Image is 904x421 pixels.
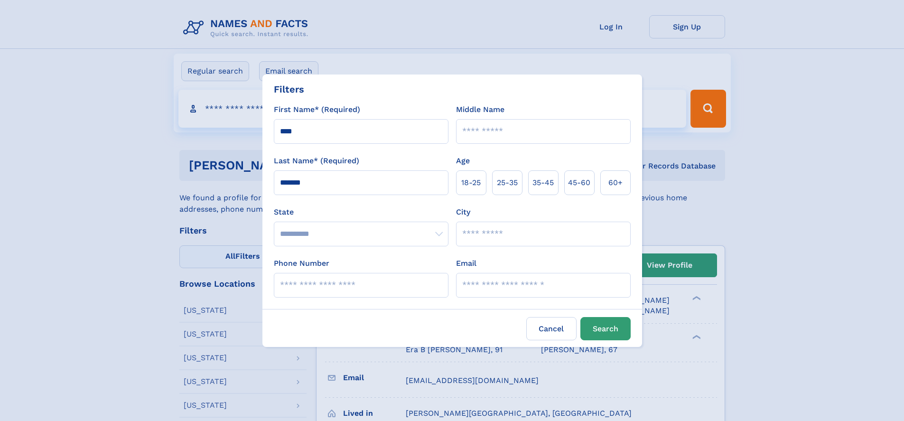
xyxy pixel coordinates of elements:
[580,317,631,340] button: Search
[274,82,304,96] div: Filters
[456,258,476,269] label: Email
[456,104,504,115] label: Middle Name
[461,177,481,188] span: 18‑25
[497,177,518,188] span: 25‑35
[274,258,329,269] label: Phone Number
[456,206,470,218] label: City
[568,177,590,188] span: 45‑60
[274,206,448,218] label: State
[532,177,554,188] span: 35‑45
[526,317,577,340] label: Cancel
[274,104,360,115] label: First Name* (Required)
[274,155,359,167] label: Last Name* (Required)
[608,177,623,188] span: 60+
[456,155,470,167] label: Age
